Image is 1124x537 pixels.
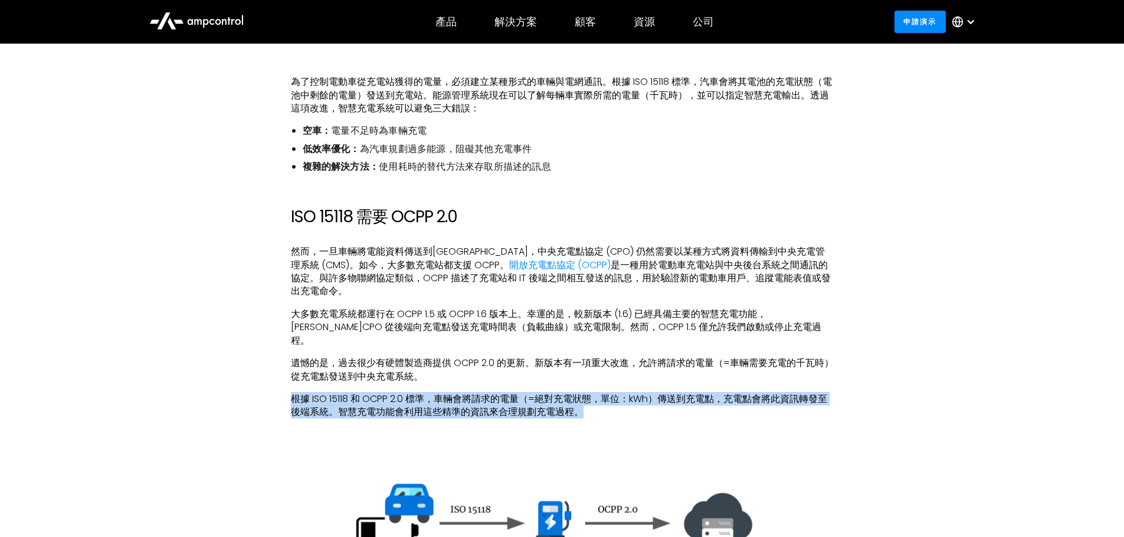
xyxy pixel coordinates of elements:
a: 開放充電點協定 (OCPP) [509,258,611,272]
div: 產品 [435,15,457,28]
font: 為了控制電動車從充電站獲得的電量，必須建立某種形式的車輛與電網通訊。根據 ISO 15118 標準，汽車會將其電池的充電狀態（電池中剩餘的電量）發送到充電站。能源管理系統現在可以了解每輛車實際所... [291,75,832,115]
font: ISO 15118 需要 OCPP 2.0 [291,205,457,228]
font: 使用耗時的替代方法來存取所描述的訊息 [379,160,551,173]
div: 解決方案 [494,15,537,28]
font: 遺憾的是，過去很少有硬體製造商提供 OCPP 2.0 的更新。新版本有一項重大改進，允許將請求的電量（=車輛需要充電的千瓦時）從充電點發送到中央充電系統。 [291,356,834,383]
font: 申請演示 [903,17,936,27]
font: 顧客 [575,14,596,29]
font: 是一種用於電動車充電站與中央後台系統之間通訊的協定。與許多物聯網協定類似，OCPP 描述了充電站和 IT 後端之間相互發送的訊息，用於驗證新的電動車用戶、追蹤電能表值或發出充電命令。 [291,258,831,298]
div: 公司 [693,15,714,28]
font: 然而，一旦車輛將電能資料傳送到[GEOGRAPHIC_DATA]，中央充電點協定 (CPO) 仍然需要以某種方式將資料傳輸到中央充電管理系統 (CMS)。如今，大多數充電站都支援 OCPP。 [291,245,825,271]
font: 產品 [435,14,457,29]
font: 根據 ISO 15118 和 OCPP 2.0 標準，車輛會將請求的電量（=絕對充電狀態，單位：kWh）傳送到充電點，充電點會將此資訊轉發至後端系統。智慧充電功能會利用這些精準的資訊來合理規劃充... [291,392,827,419]
font: 為汽車規劃過多能源，阻礙其他充電事件 [360,142,532,156]
a: 申請演示 [894,11,946,32]
font: 電量不足時為車輛充電 [331,124,427,137]
font: 大多數充電系統都運行在 OCPP 1.5 或 OCPP 1.6 版本上。幸運的是，較新版本 (1.6) 已經具備主要的智慧充電功能，[PERSON_NAME]CPO 從後端向充電點發送充電時間表... [291,307,821,347]
font: 空車： [303,124,332,137]
font: 低效率優化： [303,142,360,156]
div: 顧客 [575,15,596,28]
div: 資源 [634,15,655,28]
font: 複雜的解決方法： [303,160,379,173]
font: 資源 [634,14,655,29]
font: 公司 [693,14,714,29]
font: 解決方案 [494,14,537,29]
